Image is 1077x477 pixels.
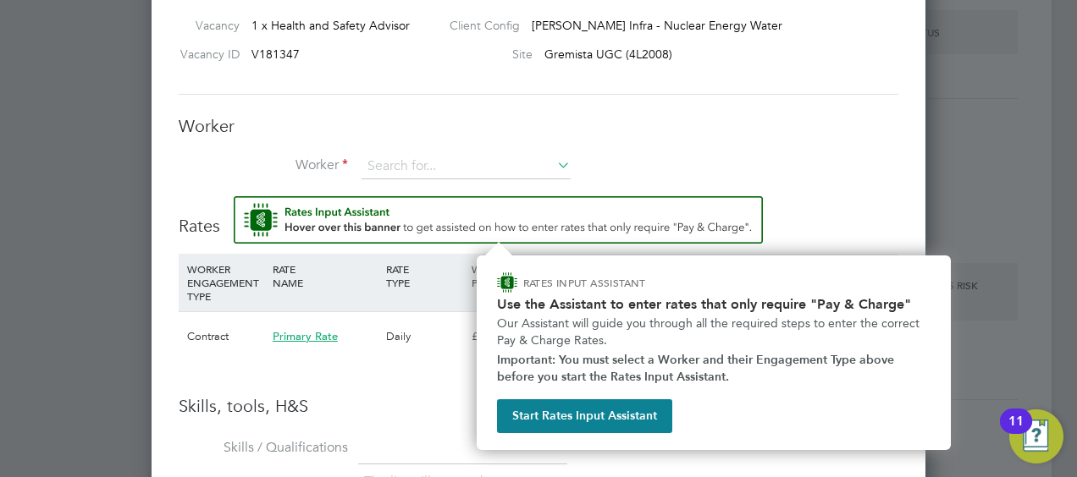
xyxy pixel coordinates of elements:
[638,254,724,298] div: EMPLOYER COST
[179,395,898,417] h3: Skills, tools, H&S
[477,255,951,450] div: How to input Rates that only require Pay & Charge
[172,47,240,62] label: Vacancy ID
[172,18,240,33] label: Vacancy
[251,47,300,62] span: V181347
[544,47,672,62] span: Gremista UGC (4L2008)
[723,254,809,298] div: AGENCY MARKUP
[1009,409,1063,463] button: Open Resource Center, 11 new notifications
[179,115,898,137] h3: Worker
[809,254,894,311] div: AGENCY CHARGE RATE
[183,312,268,361] div: Contract
[273,329,338,343] span: Primary Rate
[497,399,672,433] button: Start Rates Input Assistant
[436,47,533,62] label: Site
[179,196,898,237] h3: Rates
[467,254,553,298] div: WORKER PAY RATE
[523,276,736,290] p: RATES INPUT ASSISTANT
[553,254,638,298] div: HOLIDAY PAY
[382,254,467,298] div: RATE TYPE
[532,18,782,33] span: [PERSON_NAME] Infra - Nuclear Energy Water
[382,312,467,361] div: Daily
[497,272,517,293] img: ENGAGE Assistant Icon
[497,353,897,384] strong: Important: You must select a Worker and their Engagement Type above before you start the Rates In...
[234,196,763,244] button: Rate Assistant
[179,156,348,174] label: Worker
[179,439,348,457] label: Skills / Qualifications
[183,254,268,311] div: WORKER ENGAGEMENT TYPE
[268,254,382,298] div: RATE NAME
[467,312,553,361] div: £450.00
[251,18,410,33] span: 1 x Health and Safety Advisor
[1008,421,1024,443] div: 11
[436,18,520,33] label: Client Config
[497,315,931,348] p: Our Assistant will guide you through all the required steps to enter the correct Pay & Charge Rates.
[497,296,931,312] h2: Use the Assistant to enter rates that only require "Pay & Charge"
[362,154,571,179] input: Search for...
